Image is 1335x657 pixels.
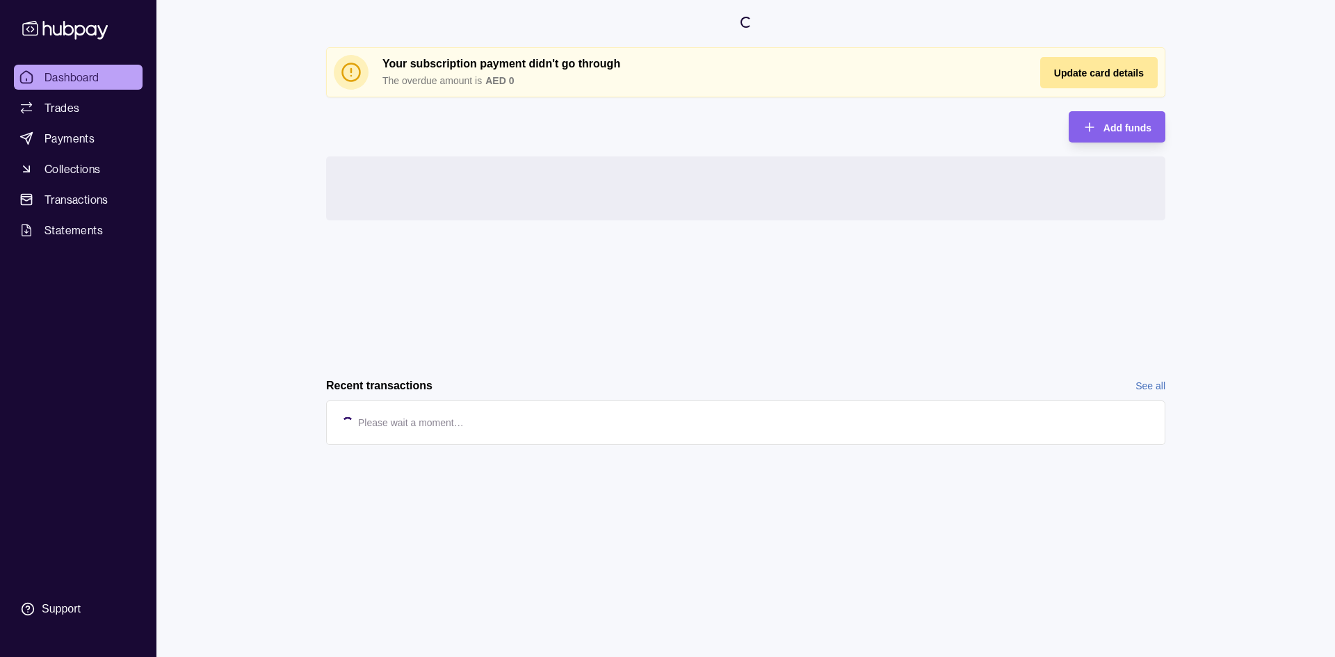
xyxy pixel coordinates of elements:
[1103,122,1151,133] span: Add funds
[1054,67,1144,79] span: Update card details
[382,56,1012,72] h2: Your subscription payment didn't go through
[14,218,143,243] a: Statements
[1135,378,1165,394] a: See all
[44,222,103,238] span: Statements
[44,161,100,177] span: Collections
[14,187,143,212] a: Transactions
[14,594,143,624] a: Support
[14,65,143,90] a: Dashboard
[44,130,95,147] span: Payments
[44,191,108,208] span: Transactions
[326,378,432,394] h2: Recent transactions
[485,73,514,88] p: AED 0
[1069,111,1165,143] button: Add funds
[44,99,79,116] span: Trades
[44,69,99,86] span: Dashboard
[14,95,143,120] a: Trades
[358,415,464,430] p: Please wait a moment…
[382,73,482,88] p: The overdue amount is
[42,601,81,617] div: Support
[14,156,143,181] a: Collections
[14,126,143,151] a: Payments
[1040,57,1158,88] button: Update card details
